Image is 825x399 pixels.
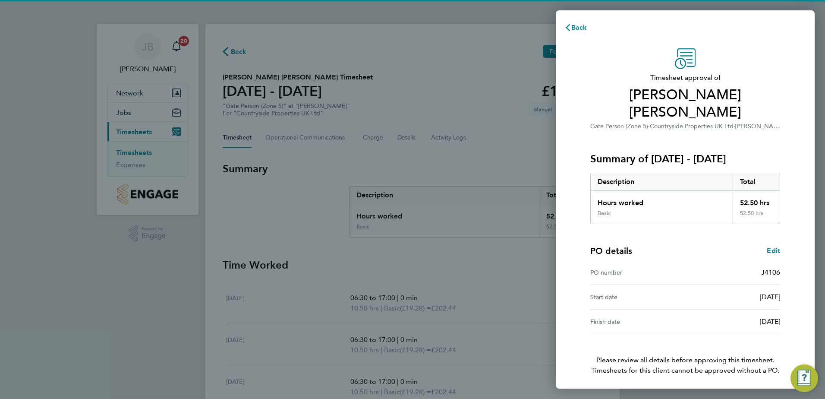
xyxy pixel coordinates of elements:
[598,210,611,217] div: Basic
[650,123,734,130] span: Countryside Properties UK Ltd
[648,123,650,130] span: ·
[685,292,780,302] div: [DATE]
[590,267,685,278] div: PO number
[590,152,780,166] h3: Summary of [DATE] - [DATE]
[590,292,685,302] div: Start date
[590,123,648,130] span: Gate Person (Zone 5)
[761,268,780,276] span: J4106
[590,86,780,121] span: [PERSON_NAME] [PERSON_NAME]
[734,123,735,130] span: ·
[685,317,780,327] div: [DATE]
[767,246,780,256] a: Edit
[580,365,790,376] span: Timesheets for this client cannot be approved without a PO.
[733,210,780,224] div: 52.50 hrs
[556,19,596,36] button: Back
[733,191,780,210] div: 52.50 hrs
[733,173,780,190] div: Total
[591,191,733,210] div: Hours worked
[590,245,632,257] h4: PO details
[590,173,780,224] div: Summary of 15 - 21 Sep 2025
[767,247,780,255] span: Edit
[590,317,685,327] div: Finish date
[735,122,784,130] span: [PERSON_NAME]
[590,73,780,83] span: Timesheet approval of
[790,364,818,392] button: Engage Resource Center
[591,173,733,190] div: Description
[580,334,790,376] p: Please review all details before approving this timesheet.
[571,23,587,32] span: Back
